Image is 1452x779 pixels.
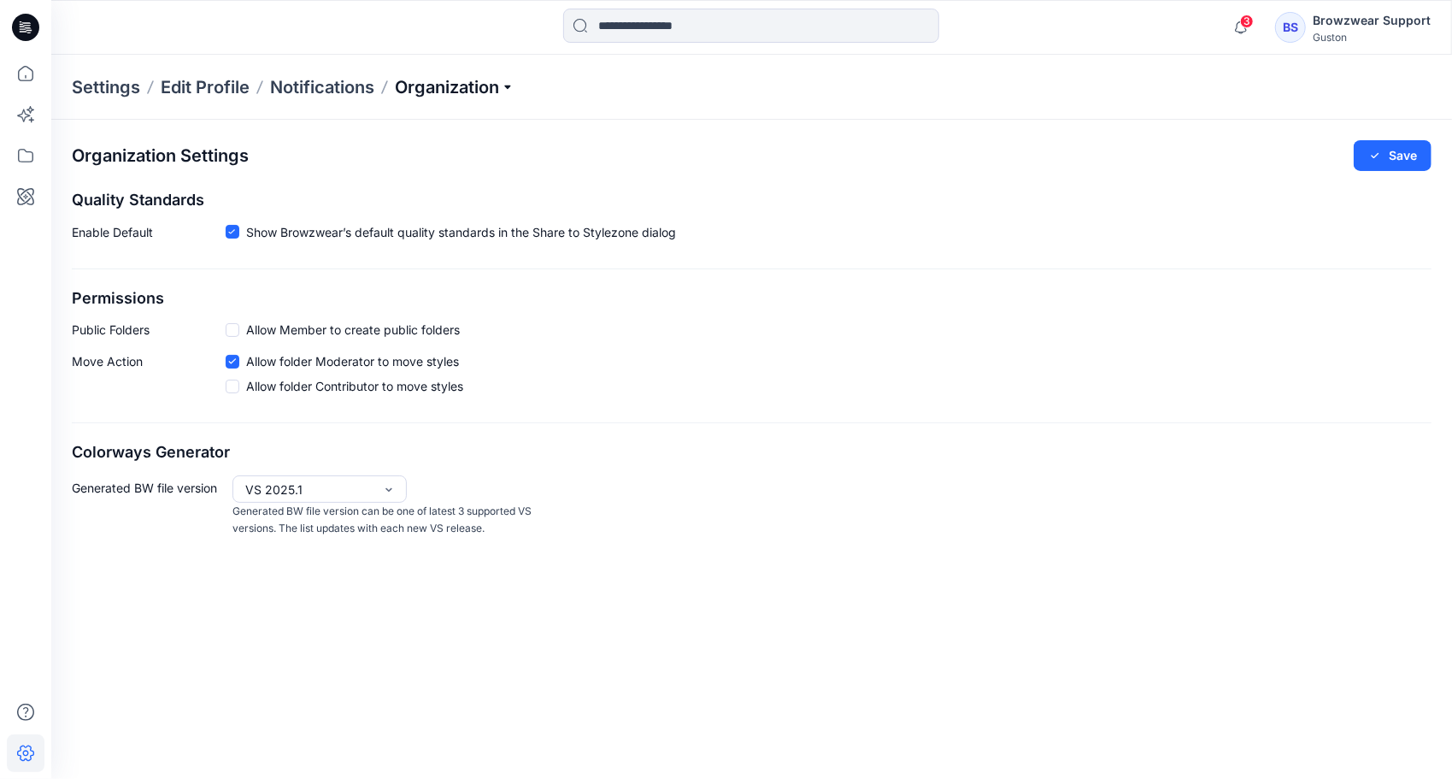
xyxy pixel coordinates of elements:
button: Save [1354,140,1431,171]
div: Guston [1313,31,1431,44]
span: 3 [1240,15,1254,28]
p: Generated BW file version can be one of latest 3 supported VS versions. The list updates with eac... [232,503,537,538]
div: BS [1275,12,1306,43]
h2: Quality Standards [72,192,1431,210]
h2: Colorways Generator [72,444,1431,462]
p: Generated BW file version [72,475,226,538]
div: Browzwear Support [1313,10,1431,31]
p: Enable Default [72,223,226,248]
a: Edit Profile [161,75,250,99]
span: Allow folder Contributor to move styles [246,377,463,395]
p: Public Folders [72,321,226,339]
h2: Organization Settings [72,146,249,166]
span: Show Browzwear’s default quality standards in the Share to Stylezone dialog [246,223,676,241]
span: Allow Member to create public folders [246,321,460,339]
a: Notifications [270,75,374,99]
h2: Permissions [72,290,1431,308]
p: Move Action [72,352,226,402]
span: Allow folder Moderator to move styles [246,352,459,370]
p: Settings [72,75,140,99]
div: VS 2025.1 [245,481,373,499]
